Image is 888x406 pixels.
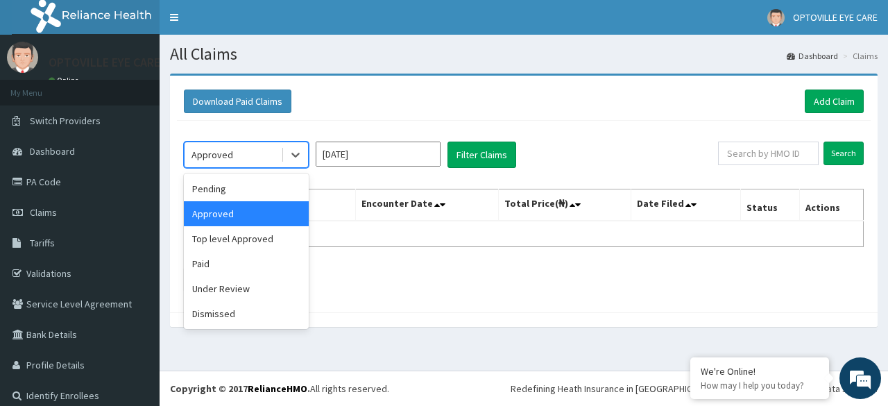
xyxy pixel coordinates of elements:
span: Tariffs [30,237,55,249]
th: Status [740,189,799,221]
a: Online [49,76,82,85]
div: Top level Approved [184,226,309,251]
div: Dismissed [184,301,309,326]
th: Actions [799,189,863,221]
input: Search by HMO ID [718,142,819,165]
div: Minimize live chat window [228,7,261,40]
button: Download Paid Claims [184,90,291,113]
a: Dashboard [787,50,838,62]
img: User Image [767,9,785,26]
li: Claims [839,50,878,62]
div: Pending [184,176,309,201]
img: d_794563401_company_1708531726252_794563401 [26,69,56,104]
span: Claims [30,206,57,219]
div: Paid [184,251,309,276]
th: Encounter Date [355,189,498,221]
p: How may I help you today? [701,380,819,391]
span: Dashboard [30,145,75,158]
div: Approved [184,201,309,226]
span: Switch Providers [30,115,101,127]
input: Search [823,142,864,165]
a: Add Claim [805,90,864,113]
img: User Image [7,42,38,73]
footer: All rights reserved. [160,371,888,406]
th: Total Price(₦) [498,189,631,221]
p: OPTOVILLE EYE CARE [49,56,160,69]
div: Chat with us now [72,78,233,96]
div: Redefining Heath Insurance in [GEOGRAPHIC_DATA] using Telemedicine and Data Science! [511,382,878,396]
input: Select Month and Year [316,142,441,167]
div: Approved [191,148,233,162]
span: We're online! [80,117,191,257]
th: Date Filed [631,189,740,221]
span: OPTOVILLE EYE CARE [793,11,878,24]
div: We're Online! [701,365,819,378]
strong: Copyright © 2017 . [170,382,310,395]
textarea: Type your message and hit 'Enter' [7,264,264,312]
h1: All Claims [170,45,878,63]
button: Filter Claims [447,142,516,168]
div: Under Review [184,276,309,301]
a: RelianceHMO [248,382,307,395]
